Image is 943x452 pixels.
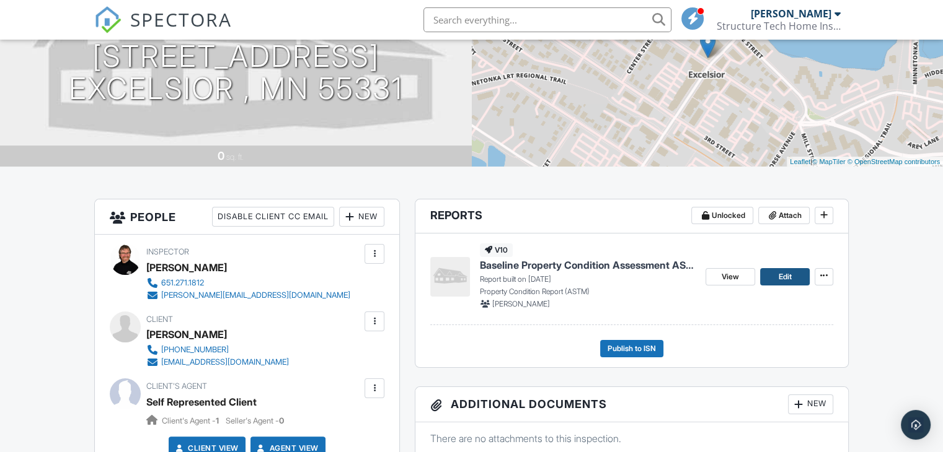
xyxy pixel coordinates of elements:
div: [PERSON_NAME] [751,7,831,20]
span: Client [146,315,173,324]
a: [PERSON_NAME][EMAIL_ADDRESS][DOMAIN_NAME] [146,289,350,302]
div: [PERSON_NAME] [146,258,227,277]
p: There are no attachments to this inspection. [430,432,833,445]
a: [PHONE_NUMBER] [146,344,289,356]
div: 651.271.1812 [161,278,204,288]
span: Seller's Agent - [226,416,284,425]
div: Self Represented Client [146,393,257,411]
div: [EMAIL_ADDRESS][DOMAIN_NAME] [161,357,289,367]
a: [EMAIL_ADDRESS][DOMAIN_NAME] [146,356,289,368]
div: Structure Tech Home Inspections [717,20,841,32]
span: sq. ft. [226,152,244,162]
a: © OpenStreetMap contributors [848,158,940,165]
h3: Additional Documents [415,387,848,422]
a: Leaflet [790,158,810,165]
a: 651.271.1812 [146,277,350,289]
a: © MapTiler [812,158,846,165]
div: New [788,394,833,414]
div: [PERSON_NAME][EMAIL_ADDRESS][DOMAIN_NAME] [161,290,350,300]
a: SPECTORA [94,17,232,43]
img: The Best Home Inspection Software - Spectora [94,6,122,33]
div: [PERSON_NAME] [146,325,227,344]
input: Search everything... [423,7,671,32]
div: [PHONE_NUMBER] [161,345,229,355]
div: Disable Client CC Email [212,207,334,227]
strong: 0 [279,416,284,425]
div: | [787,157,943,167]
h3: People [95,199,399,235]
span: Inspector [146,247,189,256]
div: New [339,207,384,227]
div: 0 [218,149,224,162]
h1: [STREET_ADDRESS] Excelsior , MN 55331 [69,40,403,106]
div: Open Intercom Messenger [901,410,931,440]
span: Client's Agent [146,381,207,391]
span: SPECTORA [130,6,232,32]
strong: 1 [216,416,219,425]
span: Client's Agent - [162,416,221,425]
